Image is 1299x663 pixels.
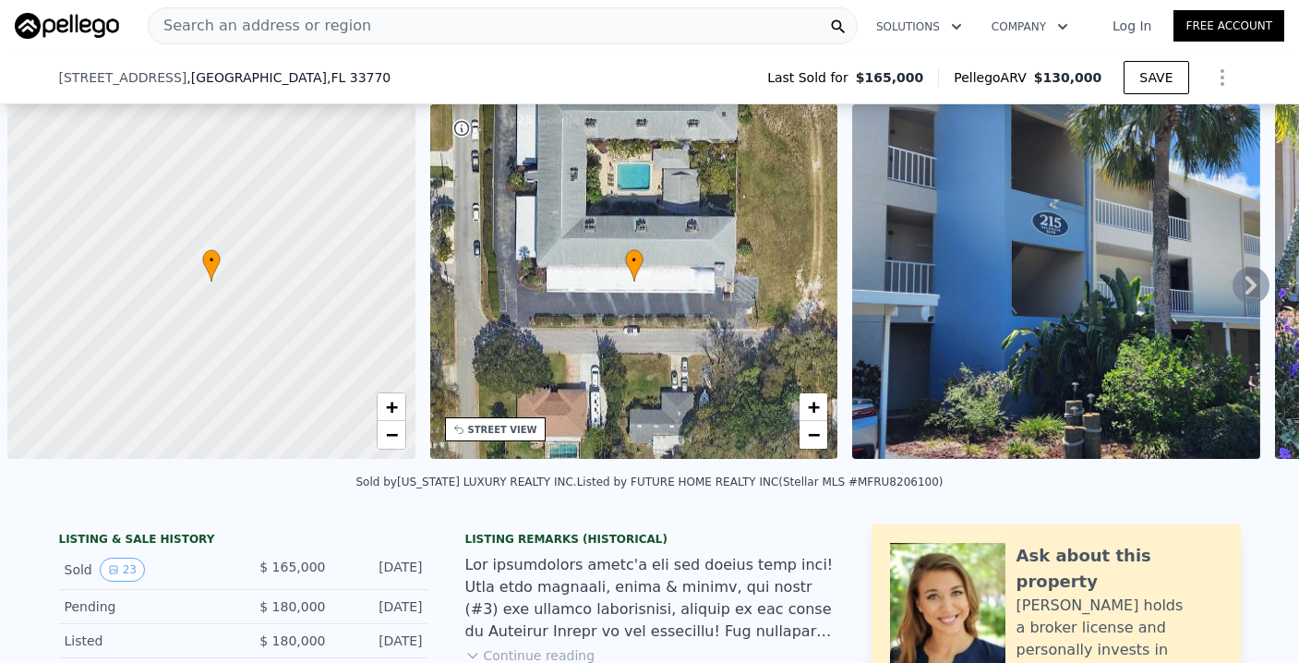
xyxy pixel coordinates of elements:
[1204,59,1241,96] button: Show Options
[767,68,856,87] span: Last Sold for
[808,395,820,418] span: +
[465,532,835,547] div: Listing Remarks (Historical)
[259,599,325,614] span: $ 180,000
[800,393,827,421] a: Zoom in
[259,560,325,574] span: $ 165,000
[341,632,423,650] div: [DATE]
[15,13,119,39] img: Pellego
[468,423,537,437] div: STREET VIEW
[1173,10,1284,42] a: Free Account
[341,558,423,582] div: [DATE]
[577,476,944,488] div: Listed by FUTURE HOME REALTY INC (Stellar MLS #MFRU8206100)
[1090,17,1173,35] a: Log In
[65,558,229,582] div: Sold
[800,421,827,449] a: Zoom out
[954,68,1034,87] span: Pellego ARV
[385,423,397,446] span: −
[100,558,145,582] button: View historical data
[1034,70,1102,85] span: $130,000
[1124,61,1188,94] button: SAVE
[327,70,391,85] span: , FL 33770
[378,393,405,421] a: Zoom in
[259,633,325,648] span: $ 180,000
[65,632,229,650] div: Listed
[59,532,428,550] div: LISTING & SALE HISTORY
[852,104,1260,459] img: Sale: 60280029 Parcel: 53586557
[625,249,643,282] div: •
[977,10,1083,43] button: Company
[356,476,577,488] div: Sold by [US_STATE] LUXURY REALTY INC .
[856,68,924,87] span: $165,000
[385,395,397,418] span: +
[808,423,820,446] span: −
[1016,543,1222,595] div: Ask about this property
[202,249,221,282] div: •
[378,421,405,449] a: Zoom out
[65,597,229,616] div: Pending
[341,597,423,616] div: [DATE]
[149,15,371,37] span: Search an address or region
[625,252,643,269] span: •
[59,68,187,87] span: [STREET_ADDRESS]
[861,10,977,43] button: Solutions
[465,554,835,643] div: Lor ipsumdolors ametc'a eli sed doeius temp inci! Utla etdo magnaali, enima & minimv, qui nostr (...
[186,68,391,87] span: , [GEOGRAPHIC_DATA]
[202,252,221,269] span: •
